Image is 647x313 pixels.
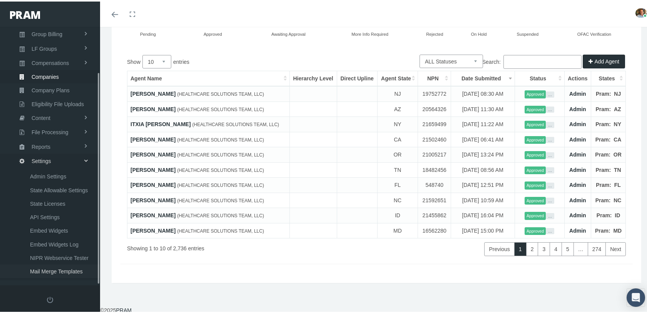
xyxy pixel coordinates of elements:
select: Showentries [142,53,171,67]
a: 2 [526,241,538,255]
td: OR [377,146,418,161]
a: Admin [569,211,586,217]
a: ITXIA [PERSON_NAME] [130,120,191,126]
button: ... [546,211,554,218]
td: 20564326 [418,100,451,115]
span: File Processing [32,124,69,137]
td: [DATE] 08:56 AM [451,161,515,176]
span: (HEALTHCARE SOLUTIONS TEAM, LLC) [177,211,264,217]
span: Company Plans [32,82,70,95]
small: Awaiting Approval [271,30,306,35]
span: Approved [525,226,546,234]
a: [PERSON_NAME] [130,89,176,95]
span: State Licenses [30,196,65,209]
img: PRAM_20_x_78.png [10,10,40,17]
span: Approved [525,180,546,188]
small: Pending [140,30,156,35]
th: Direct Upline [337,70,377,85]
span: PHI Disclosures [32,280,70,293]
span: (HEALTHCARE SOLUTIONS TEAM, LLC) [177,136,264,141]
small: Rejected [426,30,443,35]
button: ... [546,151,554,157]
th: Agent State: activate to sort column ascending [377,70,418,85]
b: NJ [614,89,621,95]
td: ID [377,206,418,222]
td: NJ [377,85,418,100]
th: Agent Name: activate to sort column ascending [127,70,290,85]
button: ... [546,181,554,187]
th: Status: activate to sort column ascending [515,70,564,85]
td: 21502460 [418,130,451,146]
b: Pram: [596,180,611,186]
span: State Allowable Settings [30,182,88,195]
b: Pram: [595,135,611,141]
a: Admin [569,165,586,171]
span: (HEALTHCARE SOLUTIONS TEAM, LLC) [192,120,279,126]
small: OFAC Verification [577,30,611,35]
td: [DATE] 06:41 AM [451,130,515,146]
span: API Settings [30,209,60,222]
input: Search: [503,53,582,67]
button: ... [546,196,554,202]
td: 548740 [418,176,451,191]
b: Pram: [596,105,611,111]
span: (HEALTHCARE SOLUTIONS TEAM, LLC) [177,181,264,186]
span: Approved [525,135,546,143]
td: FL [377,176,418,191]
td: [DATE] 12:51 PM [451,176,515,191]
a: Admin [569,89,586,95]
span: (HEALTHCARE SOLUTIONS TEAM, LLC) [177,227,264,232]
span: Compensations [32,55,69,68]
b: NC [614,196,621,202]
b: Pram: [596,89,611,95]
b: Pram: [597,211,612,217]
a: Admin [569,150,586,156]
button: Add Agent [583,53,625,67]
b: FL [614,180,621,186]
a: Previous [484,241,514,255]
a: Next [605,241,626,255]
a: 1 [514,241,527,255]
label: Search: [482,53,582,67]
small: More Info Required [351,30,388,35]
a: Admin [569,226,586,232]
b: CA [614,135,621,141]
th: Date Submitted: activate to sort column ascending [451,70,515,85]
td: NC [377,191,418,206]
span: Embed Widgets Log [30,236,79,250]
td: MD [377,221,418,237]
th: States: activate to sort column ascending [591,70,626,85]
b: OR [614,150,622,156]
td: 21592651 [418,191,451,206]
span: Approved [525,165,546,173]
span: Approved [525,104,546,112]
span: Approved [525,89,546,97]
a: … [573,241,588,255]
a: [PERSON_NAME] [130,150,176,156]
th: Actions [564,70,591,85]
a: [PERSON_NAME] [130,196,176,202]
td: [DATE] 08:30 AM [451,85,515,100]
a: [PERSON_NAME] [130,135,176,141]
th: NPN: activate to sort column ascending [418,70,451,85]
span: Eligibility File Uploads [32,96,84,109]
span: NIPR Webservice Tester [30,250,89,263]
span: LF Groups [32,41,57,54]
td: 21659499 [418,115,451,131]
td: [DATE] 13:24 PM [451,146,515,161]
span: Mail Merge Templates [30,263,83,276]
b: ID [615,211,620,217]
b: Pram: [596,165,611,171]
a: Admin [569,196,586,202]
span: Reports [32,139,50,152]
span: Content [32,110,50,123]
td: [DATE] 16:04 PM [451,206,515,222]
span: Settings [32,153,51,166]
b: TN [614,165,621,171]
a: [PERSON_NAME] [130,105,176,111]
img: S_Profile_Picture_15241.jpg [635,7,647,16]
b: AZ [614,105,621,111]
b: Pram: [595,196,611,202]
td: 19752772 [418,85,451,100]
small: Approved [204,30,222,35]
